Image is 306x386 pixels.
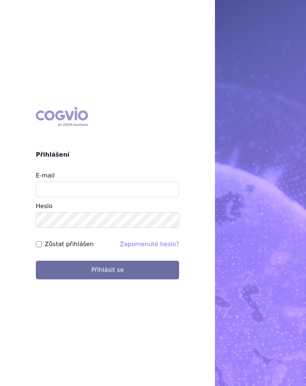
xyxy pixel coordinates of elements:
[45,240,94,249] label: Zůstat přihlášen
[36,203,52,210] label: Heslo
[36,261,179,279] button: Přihlásit se
[36,150,179,159] h2: Přihlášení
[36,172,54,179] label: E-mail
[120,241,179,248] a: Zapomenuté heslo?
[36,107,88,126] div: COGVIO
